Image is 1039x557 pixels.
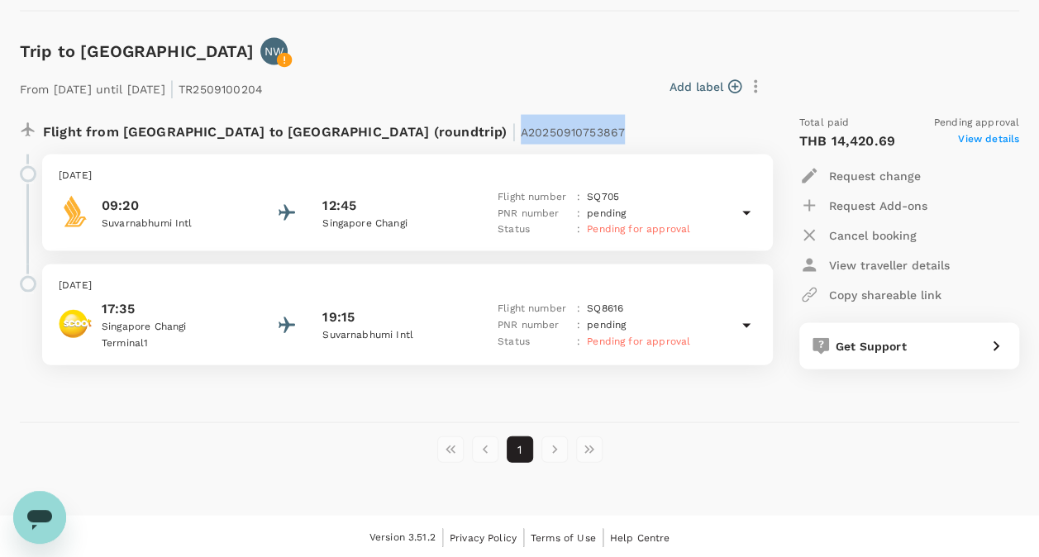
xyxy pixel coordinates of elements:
p: NW [265,43,284,60]
button: Add label [670,79,741,95]
img: Scoot [59,307,92,340]
p: Flight number [498,301,570,317]
span: | [511,120,516,143]
p: SQ 8616 [587,301,623,317]
button: Cancel booking [799,221,917,250]
p: Request change [829,168,921,184]
span: Total paid [799,115,850,131]
p: Copy shareable link [829,287,941,303]
span: Terms of Use [531,532,596,544]
p: pending [587,206,626,222]
a: Privacy Policy [450,529,517,547]
span: A20250910753867 [521,126,625,139]
button: View traveller details [799,250,950,280]
p: Terminal 1 [102,336,250,352]
p: 19:15 [322,307,355,327]
p: PNR number [498,317,570,334]
p: : [577,221,580,238]
p: [DATE] [59,278,756,294]
p: Suvarnabhumi Intl [102,216,250,232]
p: : [577,206,580,222]
p: : [577,317,580,334]
p: PNR number [498,206,570,222]
span: Pending for approval [587,223,690,235]
a: Help Centre [610,529,670,547]
span: | [169,77,174,100]
p: Status [498,221,570,238]
p: SQ 705 [587,189,619,206]
span: View details [958,131,1019,151]
p: Request Add-ons [829,198,927,214]
span: Help Centre [610,532,670,544]
span: Version 3.51.2 [369,530,436,546]
p: [DATE] [59,168,756,184]
p: Status [498,334,570,350]
p: Singapore Changi [102,319,250,336]
p: Flight number [498,189,570,206]
p: Singapore Changi [322,216,471,232]
h6: Trip to [GEOGRAPHIC_DATA] [20,38,254,64]
p: Cancel booking [829,227,917,244]
span: Privacy Policy [450,532,517,544]
button: page 1 [507,436,533,463]
p: View traveller details [829,257,950,274]
p: From [DATE] until [DATE] TR2509100204 [20,72,263,102]
p: Suvarnabhumi Intl [322,327,471,344]
span: Get Support [836,340,907,353]
button: Request change [799,161,921,191]
img: Singapore Airlines [59,195,92,228]
iframe: Button to launch messaging window, conversation in progress [13,491,66,544]
span: Pending approval [934,115,1019,131]
a: Terms of Use [531,529,596,547]
span: Pending for approval [587,336,690,347]
button: Copy shareable link [799,280,941,310]
p: 17:35 [102,299,250,319]
p: : [577,189,580,206]
p: Flight from [GEOGRAPHIC_DATA] to [GEOGRAPHIC_DATA] (roundtrip) [43,115,625,145]
nav: pagination navigation [433,436,607,463]
p: 09:20 [102,196,250,216]
p: : [577,334,580,350]
p: THB 14,420.69 [799,131,895,151]
p: : [577,301,580,317]
p: pending [587,317,626,334]
button: Request Add-ons [799,191,927,221]
p: 12:45 [322,196,356,216]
